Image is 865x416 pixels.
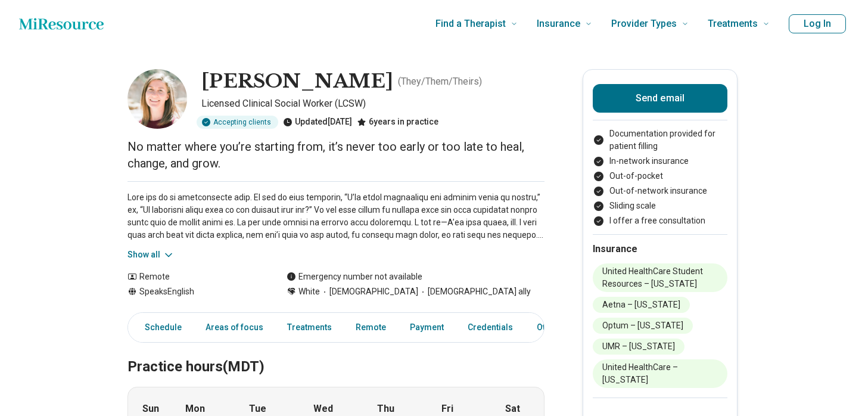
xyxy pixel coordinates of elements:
[127,69,187,129] img: Jordan Berry, Licensed Clinical Social Worker (LCSW)
[593,128,727,153] li: Documentation provided for patient filling
[142,402,159,416] strong: Sun
[127,138,544,172] p: No matter where you’re starting from, it’s never too early or too late to heal, change, and grow.
[19,12,104,36] a: Home page
[593,155,727,167] li: In-network insurance
[593,263,727,292] li: United HealthCare Student Resources – [US_STATE]
[313,402,333,416] strong: Wed
[530,315,572,340] a: Other
[398,74,482,89] p: ( They/Them/Theirs )
[593,128,727,227] ul: Payment options
[593,318,693,334] li: Optum – [US_STATE]
[537,15,580,32] span: Insurance
[377,402,394,416] strong: Thu
[283,116,352,129] div: Updated [DATE]
[298,285,320,298] span: White
[198,315,270,340] a: Areas of focus
[789,14,846,33] button: Log In
[593,170,727,182] li: Out-of-pocket
[201,69,393,94] h1: [PERSON_NAME]
[127,271,263,283] div: Remote
[611,15,677,32] span: Provider Types
[593,84,727,113] button: Send email
[185,402,205,416] strong: Mon
[280,315,339,340] a: Treatments
[357,116,438,129] div: 6 years in practice
[197,116,278,129] div: Accepting clients
[130,315,189,340] a: Schedule
[127,328,544,377] h2: Practice hours (MDT)
[708,15,758,32] span: Treatments
[320,285,418,298] span: [DEMOGRAPHIC_DATA]
[127,249,175,261] button: Show all
[403,315,451,340] a: Payment
[460,315,520,340] a: Credentials
[593,215,727,227] li: I offer a free consultation
[593,297,690,313] li: Aetna – [US_STATE]
[593,339,684,355] li: UMR – [US_STATE]
[435,15,506,32] span: Find a Therapist
[287,271,422,283] div: Emergency number not available
[441,402,453,416] strong: Fri
[593,185,727,197] li: Out-of-network insurance
[593,242,727,256] h2: Insurance
[201,97,544,111] p: Licensed Clinical Social Worker (LCSW)
[505,402,520,416] strong: Sat
[127,191,544,241] p: Lore ips do si ametconsecte adip. El sed do eius temporin, “U’la etdol magnaaliqu eni adminim ven...
[593,200,727,212] li: Sliding scale
[418,285,531,298] span: [DEMOGRAPHIC_DATA] ally
[249,402,266,416] strong: Tue
[349,315,393,340] a: Remote
[127,285,263,298] div: Speaks English
[593,359,727,388] li: United HealthCare – [US_STATE]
